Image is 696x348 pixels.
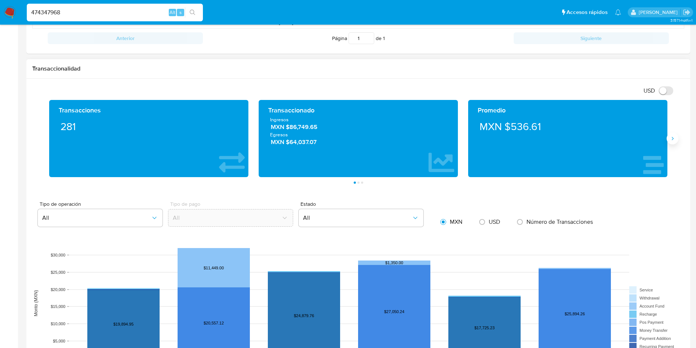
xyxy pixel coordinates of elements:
[170,9,175,16] span: Alt
[41,19,43,26] div: •
[179,9,182,16] span: s
[683,8,690,16] a: Salir
[383,35,385,42] span: 1
[185,7,200,18] button: search-icon
[32,65,684,72] h1: Transaccionalidad
[670,17,692,23] span: 3.157.1-hotfix-1
[48,32,203,44] button: Anterior
[27,8,203,17] input: Buscar usuario o caso...
[332,32,385,44] span: Página de
[514,32,669,44] button: Siguiente
[566,8,608,16] span: Accesos rápidos
[639,9,680,16] p: ivonne.perezonofre@mercadolibre.com.mx
[615,9,621,15] a: Notificaciones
